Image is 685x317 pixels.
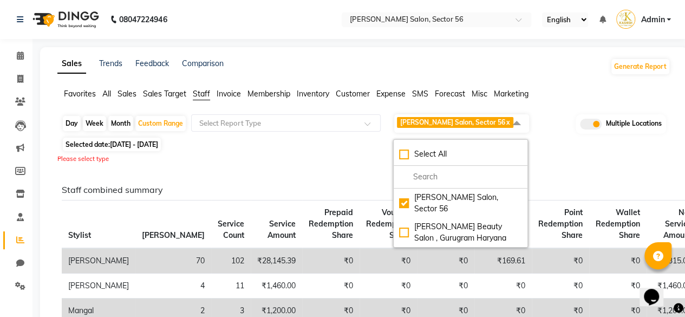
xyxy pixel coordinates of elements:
[118,89,136,99] span: Sales
[28,4,102,35] img: logo
[57,54,86,74] a: Sales
[641,14,664,25] span: Admin
[302,248,360,274] td: ₹0
[182,59,224,68] a: Comparison
[143,89,186,99] span: Sales Target
[399,148,522,160] div: Select All
[360,248,417,274] td: ₹0
[399,171,522,183] input: multiselect-search
[135,273,211,298] td: 4
[108,116,133,131] div: Month
[400,118,505,126] span: [PERSON_NAME] Salon, Sector 56
[336,89,370,99] span: Customer
[251,248,302,274] td: ₹28,145.39
[99,59,122,68] a: Trends
[83,116,106,131] div: Week
[376,89,406,99] span: Expense
[532,273,589,298] td: ₹0
[360,273,417,298] td: ₹0
[62,273,135,298] td: [PERSON_NAME]
[135,116,186,131] div: Custom Range
[68,230,91,240] span: Stylist
[110,140,158,148] span: [DATE] - [DATE]
[532,248,589,274] td: ₹0
[616,10,635,29] img: Admin
[268,219,296,240] span: Service Amount
[218,219,244,240] span: Service Count
[538,208,583,240] span: Point Redemption Share
[247,89,290,99] span: Membership
[474,248,532,274] td: ₹169.61
[211,273,251,298] td: 11
[399,221,522,244] div: [PERSON_NAME] Beauty Salon , Gurugram Haryana
[193,89,210,99] span: Staff
[135,59,169,68] a: Feedback
[417,248,474,274] td: ₹0
[412,89,428,99] span: SMS
[611,59,669,74] button: Generate Report
[474,273,532,298] td: ₹0
[62,248,135,274] td: [PERSON_NAME]
[589,248,647,274] td: ₹0
[435,89,465,99] span: Forecast
[135,248,211,274] td: 70
[417,273,474,298] td: ₹0
[505,118,510,126] a: x
[217,89,241,99] span: Invoice
[302,273,360,298] td: ₹0
[472,89,487,99] span: Misc
[63,138,161,151] span: Selected date:
[64,89,96,99] span: Favorites
[297,89,329,99] span: Inventory
[606,119,662,130] span: Multiple Locations
[589,273,647,298] td: ₹0
[366,208,410,240] span: Voucher Redemption Share
[309,208,353,240] span: Prepaid Redemption Share
[494,89,529,99] span: Marketing
[251,273,302,298] td: ₹1,460.00
[102,89,111,99] span: All
[640,274,674,306] iframe: chat widget
[142,230,205,240] span: [PERSON_NAME]
[596,208,640,240] span: Wallet Redemption Share
[119,4,167,35] b: 08047224946
[399,192,522,215] div: [PERSON_NAME] Salon, Sector 56
[63,116,81,131] div: Day
[57,154,670,164] div: Please select type
[211,248,251,274] td: 102
[62,185,662,195] h6: Staff combined summary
